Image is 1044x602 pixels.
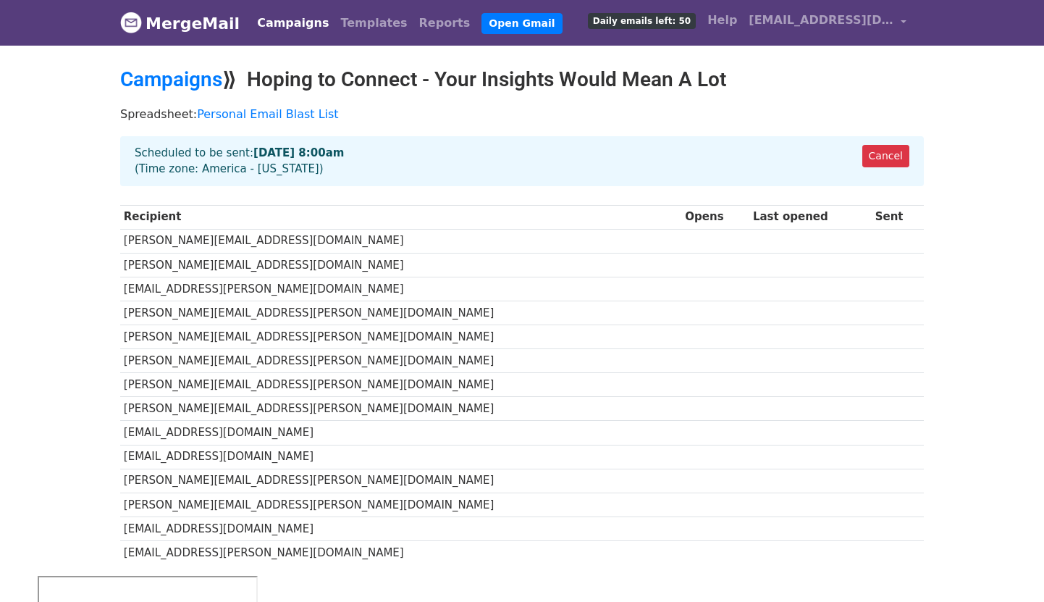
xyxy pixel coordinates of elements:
[120,373,682,397] td: [PERSON_NAME][EMAIL_ADDRESS][PERSON_NAME][DOMAIN_NAME]
[120,205,682,229] th: Recipient
[120,106,924,122] p: Spreadsheet:
[702,6,743,35] a: Help
[251,9,334,38] a: Campaigns
[120,469,682,493] td: [PERSON_NAME][EMAIL_ADDRESS][PERSON_NAME][DOMAIN_NAME]
[334,9,413,38] a: Templates
[120,253,682,277] td: [PERSON_NAME][EMAIL_ADDRESS][DOMAIN_NAME]
[120,12,142,33] img: MergeMail logo
[120,349,682,373] td: [PERSON_NAME][EMAIL_ADDRESS][PERSON_NAME][DOMAIN_NAME]
[197,107,338,121] a: Personal Email Blast List
[872,205,924,229] th: Sent
[120,517,682,540] td: [EMAIL_ADDRESS][DOMAIN_NAME]
[481,13,562,34] a: Open Gmail
[120,421,682,445] td: [EMAIL_ADDRESS][DOMAIN_NAME]
[120,325,682,349] td: [PERSON_NAME][EMAIL_ADDRESS][PERSON_NAME][DOMAIN_NAME]
[862,145,909,167] a: Cancel
[120,397,682,421] td: [PERSON_NAME][EMAIL_ADDRESS][PERSON_NAME][DOMAIN_NAME]
[120,8,240,38] a: MergeMail
[120,229,682,253] td: [PERSON_NAME][EMAIL_ADDRESS][DOMAIN_NAME]
[749,205,872,229] th: Last opened
[120,136,924,186] div: Scheduled to be sent: (Time zone: America - [US_STATE])
[120,67,924,92] h2: ⟫ Hoping to Connect - Your Insights Would Mean A Lot
[413,9,476,38] a: Reports
[588,13,696,29] span: Daily emails left: 50
[120,445,682,469] td: [EMAIL_ADDRESS][DOMAIN_NAME]
[120,540,682,564] td: [EMAIL_ADDRESS][PERSON_NAME][DOMAIN_NAME]
[120,277,682,301] td: [EMAIL_ADDRESS][PERSON_NAME][DOMAIN_NAME]
[582,6,702,35] a: Daily emails left: 50
[120,67,222,91] a: Campaigns
[253,146,344,159] strong: [DATE] 8:00am
[749,12,893,29] span: [EMAIL_ADDRESS][DOMAIN_NAME]
[743,6,912,40] a: [EMAIL_ADDRESS][DOMAIN_NAME]
[682,205,750,229] th: Opens
[120,493,682,517] td: [PERSON_NAME][EMAIL_ADDRESS][PERSON_NAME][DOMAIN_NAME]
[120,301,682,325] td: [PERSON_NAME][EMAIL_ADDRESS][PERSON_NAME][DOMAIN_NAME]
